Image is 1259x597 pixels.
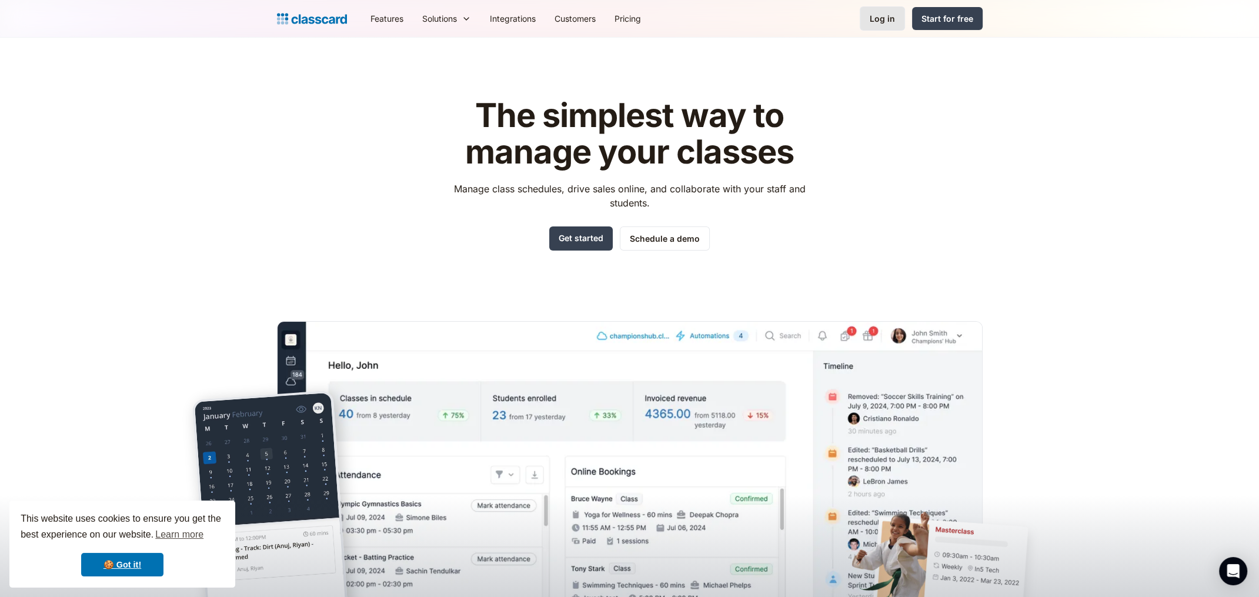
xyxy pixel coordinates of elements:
a: Get started [549,226,613,251]
span: This website uses cookies to ensure you get the best experience on our website. [21,512,224,543]
a: Log in [860,6,905,31]
div: Solutions [413,5,480,32]
a: Integrations [480,5,545,32]
a: Start for free [912,7,983,30]
a: dismiss cookie message [81,553,163,576]
p: Manage class schedules, drive sales online, and collaborate with your staff and students. [443,182,816,210]
div: Log in [870,12,895,25]
a: Customers [545,5,605,32]
div: Solutions [422,12,457,25]
div: cookieconsent [9,501,235,588]
a: learn more about cookies [153,526,205,543]
div: Start for free [921,12,973,25]
a: Features [361,5,413,32]
a: home [277,11,347,27]
h1: The simplest way to manage your classes [443,98,816,170]
a: Pricing [605,5,650,32]
div: Open Intercom Messenger [1219,557,1247,585]
a: Schedule a demo [620,226,710,251]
